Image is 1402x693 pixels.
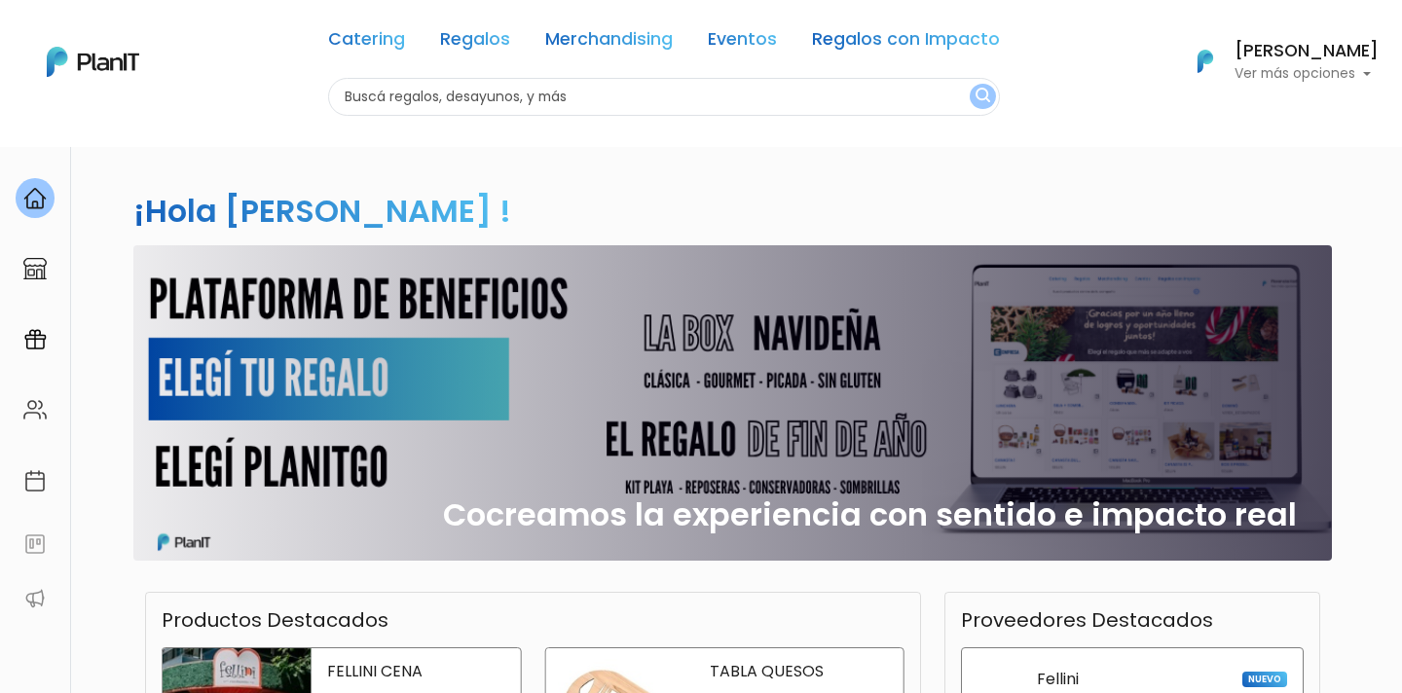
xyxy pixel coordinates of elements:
a: Catering [328,31,405,55]
p: Ver más opciones [1235,67,1379,81]
button: PlanIt Logo [PERSON_NAME] Ver más opciones [1172,36,1379,87]
h3: Productos Destacados [162,608,388,632]
a: Merchandising [545,31,673,55]
img: calendar-87d922413cdce8b2cf7b7f5f62616a5cf9e4887200fb71536465627b3292af00.svg [23,469,47,492]
h3: Proveedores Destacados [961,608,1213,632]
img: partners-52edf745621dab592f3b2c58e3bca9d71375a7ef29c3b500c9f145b62cc070d4.svg [23,587,47,610]
a: Regalos con Impacto [812,31,1000,55]
img: PlanIt Logo [1184,40,1227,83]
p: FELLINI CENA [327,664,504,679]
p: Fellini [1037,672,1079,687]
img: people-662611757002400ad9ed0e3c099ab2801c6687ba6c219adb57efc949bc21e19d.svg [23,398,47,421]
a: Regalos [440,31,510,55]
img: marketplace-4ceaa7011d94191e9ded77b95e3339b90024bf715f7c57f8cf31f2d8c509eaba.svg [23,257,47,280]
img: search_button-432b6d5273f82d61273b3651a40e1bd1b912527efae98b1b7a1b2c0702e16a8d.svg [976,88,990,106]
h6: [PERSON_NAME] [1235,43,1379,60]
p: TABLA QUESOS [710,664,887,679]
img: home-e721727adea9d79c4d83392d1f703f7f8bce08238fde08b1acbfd93340b81755.svg [23,187,47,210]
img: feedback-78b5a0c8f98aac82b08bfc38622c3050aee476f2c9584af64705fc4e61158814.svg [23,532,47,556]
img: PlanIt Logo [47,47,139,77]
input: Buscá regalos, desayunos, y más [328,78,1000,116]
h2: Cocreamos la experiencia con sentido e impacto real [443,496,1297,533]
img: campaigns-02234683943229c281be62815700db0a1741e53638e28bf9629b52c665b00959.svg [23,328,47,351]
span: NUEVO [1242,672,1287,687]
h2: ¡Hola [PERSON_NAME] ! [133,189,511,233]
a: Eventos [708,31,777,55]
